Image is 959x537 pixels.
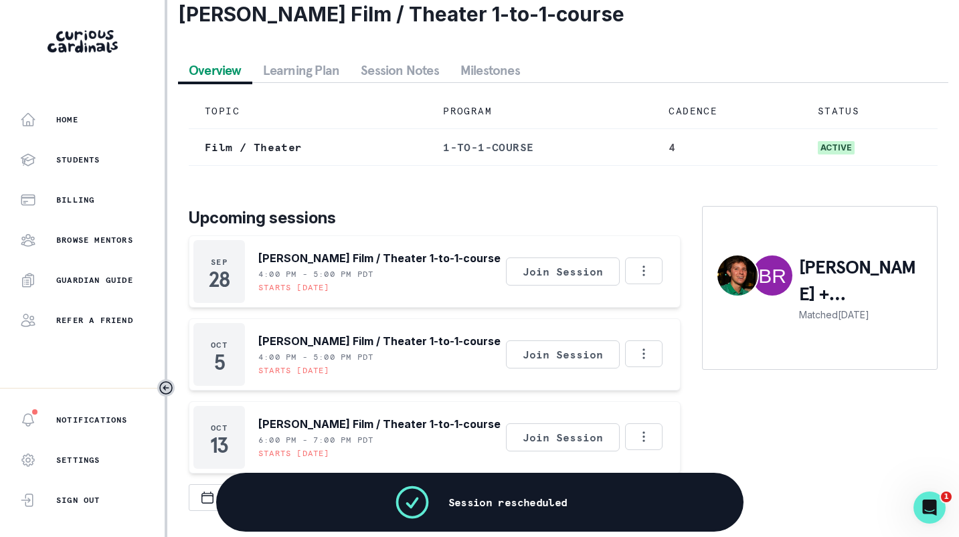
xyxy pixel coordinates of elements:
[506,340,620,368] button: Join Session
[210,439,228,452] p: 13
[178,58,252,82] button: Overview
[214,356,225,369] p: 5
[350,58,450,82] button: Session Notes
[941,492,952,502] span: 1
[652,94,801,129] td: CADENCE
[56,495,100,506] p: Sign Out
[625,423,663,450] button: Options
[258,365,330,376] p: Starts [DATE]
[56,195,94,205] p: Billing
[178,2,948,26] h2: [PERSON_NAME] Film / Theater 1-to-1-course
[258,250,501,266] p: [PERSON_NAME] Film / Theater 1-to-1-course
[427,94,652,129] td: PROGRAM
[717,255,758,296] img: Dean Farella
[56,154,100,165] p: Students
[189,129,427,166] td: Film / Theater
[56,455,100,465] p: Settings
[799,254,924,308] p: [PERSON_NAME] + [PERSON_NAME]
[56,315,133,326] p: Refer a friend
[258,416,501,432] p: [PERSON_NAME] Film / Theater 1-to-1-course
[258,333,501,349] p: [PERSON_NAME] Film / Theater 1-to-1-course
[818,141,855,154] span: active
[258,282,330,293] p: Starts [DATE]
[56,235,133,245] p: Browse Mentors
[211,423,228,433] p: Oct
[752,255,792,296] img: Björn Renström-oviedo
[506,423,620,451] button: Join Session
[157,379,175,397] button: Toggle sidebar
[506,257,620,286] button: Join Session
[258,352,373,362] p: 4:00 PM - 5:00 PM PDT
[625,257,663,284] button: Options
[799,308,924,322] p: Matched [DATE]
[56,275,133,286] p: Guardian Guide
[450,58,531,82] button: Milestones
[48,30,118,53] img: Curious Cardinals Logo
[189,206,681,230] p: Upcoming sessions
[258,435,373,445] p: 6:00 PM - 7:00 PM PDT
[652,129,801,166] td: 4
[913,492,946,524] iframe: Intercom live chat
[258,448,330,459] p: Starts [DATE]
[625,340,663,367] button: Options
[802,94,938,129] td: STATUS
[211,340,228,350] p: Oct
[189,94,427,129] td: TOPIC
[252,58,351,82] button: Learning Plan
[211,257,228,267] p: Sep
[448,496,568,509] p: Session rescheduled
[56,415,128,425] p: Notifications
[427,129,652,166] td: 1-to-1-course
[258,269,373,280] p: 4:00 PM - 5:00 PM PDT
[56,114,78,125] p: Home
[209,273,229,286] p: 28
